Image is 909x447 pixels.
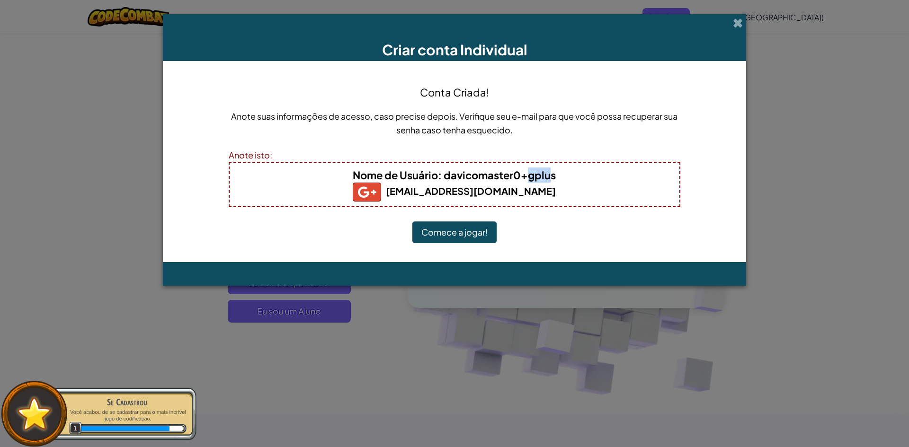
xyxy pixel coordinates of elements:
[420,85,489,100] h4: Conta Criada!
[382,41,527,59] span: Criar conta Individual
[353,185,556,197] b: [EMAIL_ADDRESS][DOMAIN_NAME]
[69,422,82,435] span: 1
[67,409,187,422] p: Você acabou de se cadastrar para o mais incrível jogo de codificação.
[353,168,438,182] span: Nome de Usuário
[229,109,680,137] p: Anote suas informações de acesso, caso precise depois. Verifique seu e-mail para que você possa r...
[353,168,556,182] b: : davicomaster0+gplus
[229,148,680,162] div: Anote isto:
[13,393,56,435] img: default.png
[67,395,187,409] div: Se Cadastrou
[353,183,381,202] img: gplus_small.png
[412,221,497,243] button: Comece a jogar!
